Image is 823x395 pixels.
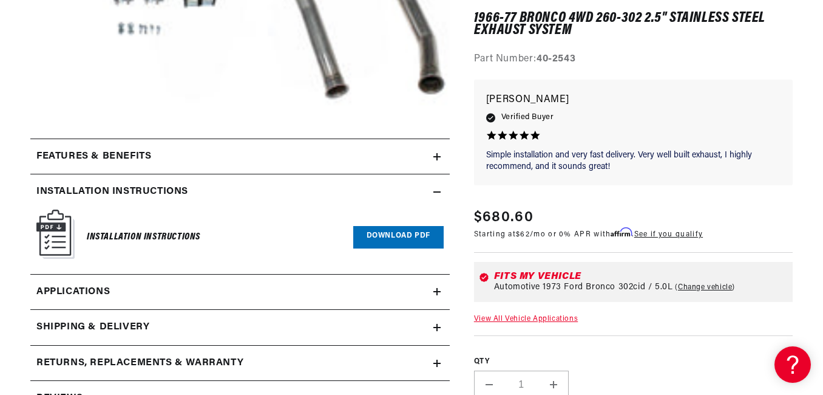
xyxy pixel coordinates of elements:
[494,272,788,281] div: Fits my vehicle
[30,174,450,210] summary: Installation instructions
[494,283,673,292] span: Automotive 1973 Ford Bronco 302cid / 5.0L
[516,231,530,238] span: $62
[36,184,188,200] h2: Installation instructions
[36,210,75,259] img: Instruction Manual
[537,54,575,64] strong: 40-2543
[474,52,793,67] div: Part Number:
[36,320,149,335] h2: Shipping & Delivery
[353,226,444,249] a: Download PDF
[30,310,450,345] summary: Shipping & Delivery
[36,284,110,300] span: Applications
[474,357,793,367] label: QTY
[611,228,632,237] span: Affirm
[474,228,703,240] p: Starting at /mo or 0% APR with .
[474,315,578,323] a: View All Vehicle Applications
[30,275,450,311] a: Applications
[30,139,450,174] summary: Features & Benefits
[30,346,450,381] summary: Returns, Replacements & Warranty
[501,111,554,124] span: Verified Buyer
[474,12,793,37] h1: 1966-77 Bronco 4WD 260-302 2.5" Stainless Steel Exhaust System
[87,229,200,246] h6: Installation Instructions
[36,149,151,165] h2: Features & Benefits
[36,355,243,371] h2: Returns, Replacements & Warranty
[486,149,781,173] p: Simple installation and very fast delivery. Very well built exhaust, I highly recommend, and it s...
[675,283,735,292] a: Change vehicle
[474,207,533,228] span: $680.60
[486,92,781,109] p: [PERSON_NAME]
[634,231,703,238] a: See if you qualify - Learn more about Affirm Financing (opens in modal)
